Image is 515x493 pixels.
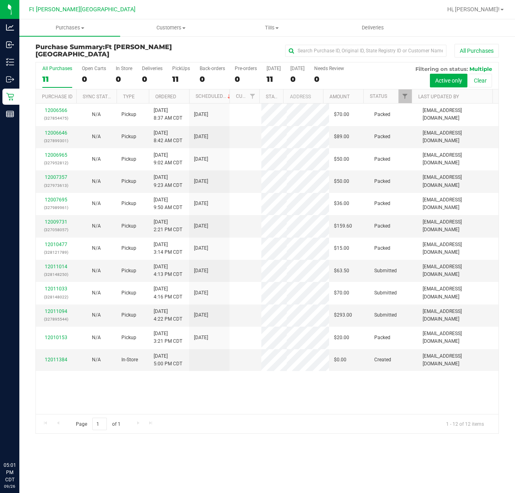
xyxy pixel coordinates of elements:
[455,44,499,58] button: All Purchases
[69,418,127,430] span: Page of 1
[45,357,67,362] a: 12011384
[92,356,101,364] button: N/A
[42,66,72,71] div: All Purchases
[92,267,101,275] button: N/A
[6,58,14,66] inline-svg: Inventory
[222,24,322,31] span: Tills
[194,267,208,275] span: [DATE]
[29,6,136,13] span: Ft [PERSON_NAME][GEOGRAPHIC_DATA]
[35,43,190,58] h3: Purchase Summary:
[4,483,16,489] p: 09/26
[329,94,350,99] a: Amount
[92,357,101,362] span: Not Applicable
[155,94,176,99] a: Ordered
[374,334,390,342] span: Packed
[41,137,71,145] p: (327899301)
[283,89,323,104] th: Address
[92,418,107,430] input: 1
[116,75,132,84] div: 0
[19,19,120,36] a: Purchases
[423,129,494,145] span: [EMAIL_ADDRESS][DOMAIN_NAME]
[92,334,101,342] button: N/A
[121,155,136,163] span: Pickup
[374,356,391,364] span: Created
[334,244,349,252] span: $15.00
[374,200,390,207] span: Packed
[440,418,490,430] span: 1 - 12 of 12 items
[154,174,182,189] span: [DATE] 9:23 AM CDT
[41,182,71,189] p: (327973613)
[154,308,182,323] span: [DATE] 4:22 PM CDT
[121,289,136,297] span: Pickup
[334,267,349,275] span: $63.50
[235,66,257,71] div: Pre-orders
[45,174,67,180] a: 12007357
[35,43,172,58] span: Ft [PERSON_NAME][GEOGRAPHIC_DATA]
[334,155,349,163] span: $50.00
[398,89,412,103] a: Filter
[45,335,67,340] a: 12010153
[83,94,114,99] a: Sync Status
[469,66,492,72] span: Multiple
[41,271,71,278] p: (328148250)
[374,311,397,319] span: Submitted
[423,218,494,234] span: [EMAIL_ADDRESS][DOMAIN_NAME]
[142,75,163,84] div: 0
[290,75,304,84] div: 0
[42,94,73,99] a: Purchase ID
[374,111,390,118] span: Packed
[45,309,67,314] a: 12011094
[41,204,71,211] p: (327989961)
[121,334,136,342] span: Pickup
[45,242,67,247] a: 12010477
[200,66,225,71] div: Back-orders
[314,75,344,84] div: 0
[374,267,397,275] span: Submitted
[423,107,494,122] span: [EMAIL_ADDRESS][DOMAIN_NAME]
[121,133,136,141] span: Pickup
[8,429,32,453] iframe: Resource center
[235,75,257,84] div: 0
[121,178,136,185] span: Pickup
[6,110,14,118] inline-svg: Reports
[334,200,349,207] span: $36.00
[92,178,101,184] span: Not Applicable
[45,286,67,292] a: 12011033
[45,264,67,269] a: 12011014
[334,356,346,364] span: $0.00
[374,155,390,163] span: Packed
[196,93,232,99] a: Scheduled
[194,111,208,118] span: [DATE]
[374,222,390,230] span: Packed
[200,75,225,84] div: 0
[172,66,190,71] div: PickUps
[194,244,208,252] span: [DATE]
[423,263,494,278] span: [EMAIL_ADDRESS][DOMAIN_NAME]
[194,222,208,230] span: [DATE]
[267,66,281,71] div: [DATE]
[194,200,208,207] span: [DATE]
[92,311,101,319] button: N/A
[374,244,390,252] span: Packed
[123,94,135,99] a: Type
[285,45,446,57] input: Search Purchase ID, Original ID, State Registry ID or Customer Name...
[374,133,390,141] span: Packed
[92,134,101,139] span: Not Applicable
[92,335,101,340] span: Not Applicable
[154,218,182,234] span: [DATE] 2:21 PM CDT
[246,89,259,103] a: Filter
[92,223,101,229] span: Not Applicable
[92,178,101,185] button: N/A
[154,107,182,122] span: [DATE] 8:37 AM CDT
[334,289,349,297] span: $70.00
[92,201,101,206] span: Not Applicable
[154,330,182,345] span: [DATE] 3:21 PM CDT
[423,308,494,323] span: [EMAIL_ADDRESS][DOMAIN_NAME]
[266,94,308,99] a: State Registry ID
[116,66,132,71] div: In Store
[423,196,494,211] span: [EMAIL_ADDRESS][DOMAIN_NAME]
[236,93,261,99] a: Customer
[314,66,344,71] div: Needs Review
[82,75,106,84] div: 0
[121,200,136,207] span: Pickup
